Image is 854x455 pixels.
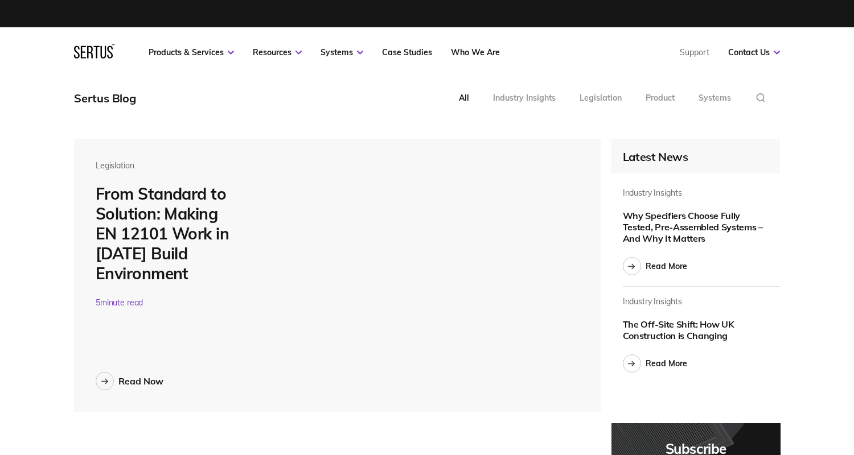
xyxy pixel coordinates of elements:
a: Resources [253,47,302,57]
div: Read Now [118,375,163,387]
div: Legislation [96,160,232,171]
div: Product [646,93,675,103]
div: Industry Insights [623,188,682,198]
div: Latest News [623,150,769,164]
a: Who We Are [451,47,500,57]
div: The Off-Site Shift: How UK Construction is Changing [623,318,765,341]
div: Industry Insights [493,93,556,103]
a: Read Now [96,372,163,390]
div: Systems [699,93,731,103]
div: Read More [646,358,687,369]
a: Products & Services [149,47,234,57]
a: Contact Us [728,47,780,57]
a: Case Studies [382,47,432,57]
div: Industry Insights [623,296,682,307]
a: Systems [321,47,363,57]
a: Read More [623,354,687,373]
a: Read More [623,257,687,275]
div: Why Specifiers Choose Fully Tested, Pre-Assembled Systems – And Why It Matters [623,210,765,244]
div: From Standard to Solution: Making EN 12101 Work in [DATE] Build Environment [96,184,232,283]
div: Sertus Blog [74,91,136,105]
div: Legislation [580,93,622,103]
div: Read More [646,261,687,271]
div: 5 minute read [96,297,232,308]
a: Support [680,47,709,57]
div: All [459,93,469,103]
